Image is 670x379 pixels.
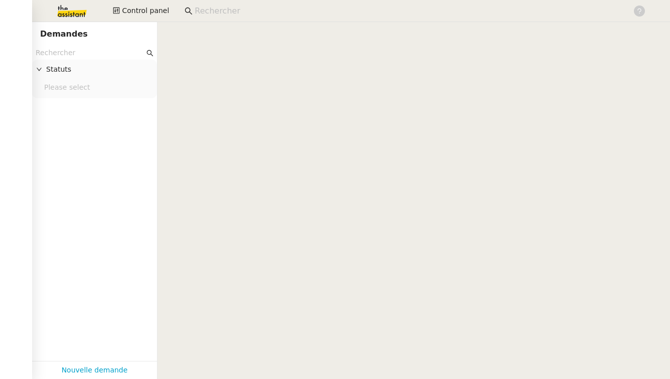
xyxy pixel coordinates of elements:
[40,27,88,41] nz-page-header-title: Demandes
[32,60,157,79] div: Statuts
[62,364,128,376] a: Nouvelle demande
[107,4,175,18] button: Control panel
[122,5,169,17] span: Control panel
[36,47,144,59] input: Rechercher
[195,5,622,18] input: Rechercher
[46,64,153,75] span: Statuts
